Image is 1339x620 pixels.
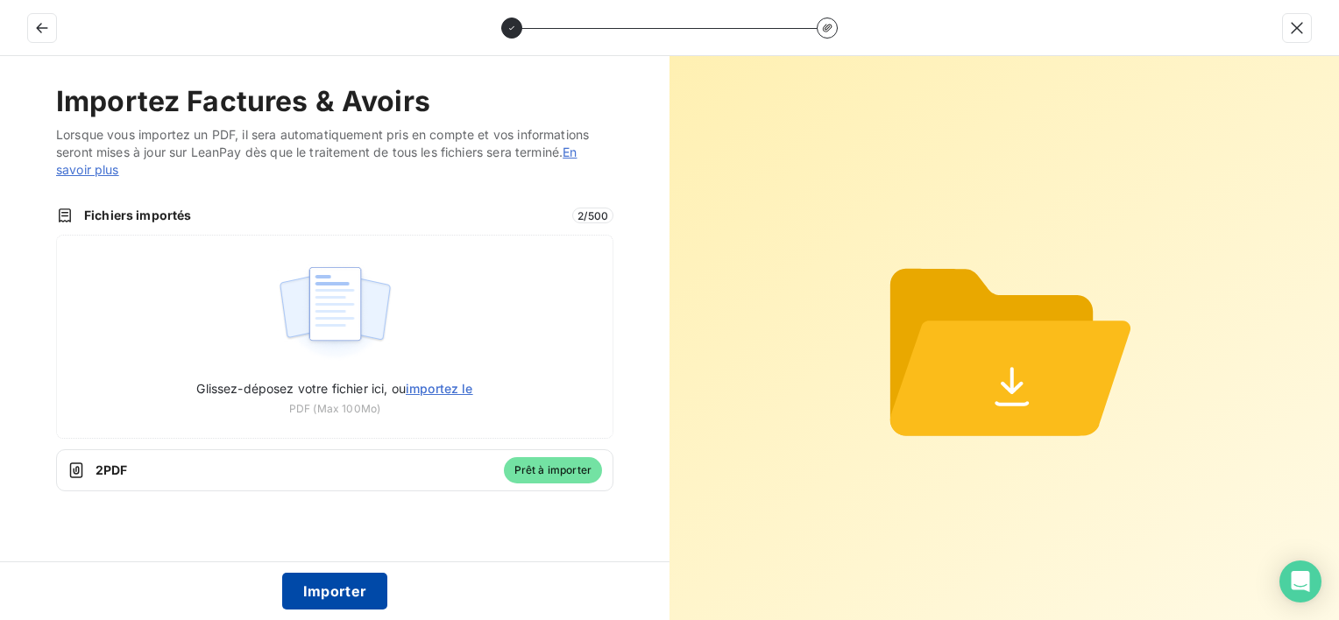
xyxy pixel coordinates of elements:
[56,126,613,179] span: Lorsque vous importez un PDF, il sera automatiquement pris en compte et vos informations seront m...
[56,84,613,119] h2: Importez Factures & Avoirs
[282,573,388,609] button: Importer
[1279,560,1321,602] div: Open Intercom Messenger
[572,208,613,223] span: 2 / 500
[406,381,473,396] span: importez le
[84,207,562,224] span: Fichiers importés
[196,381,472,396] span: Glissez-déposez votre fichier ici, ou
[289,401,380,417] span: PDF (Max 100Mo)
[277,257,393,369] img: illustration
[96,461,493,479] span: 2 PDF
[504,457,602,483] span: Prêt à importer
